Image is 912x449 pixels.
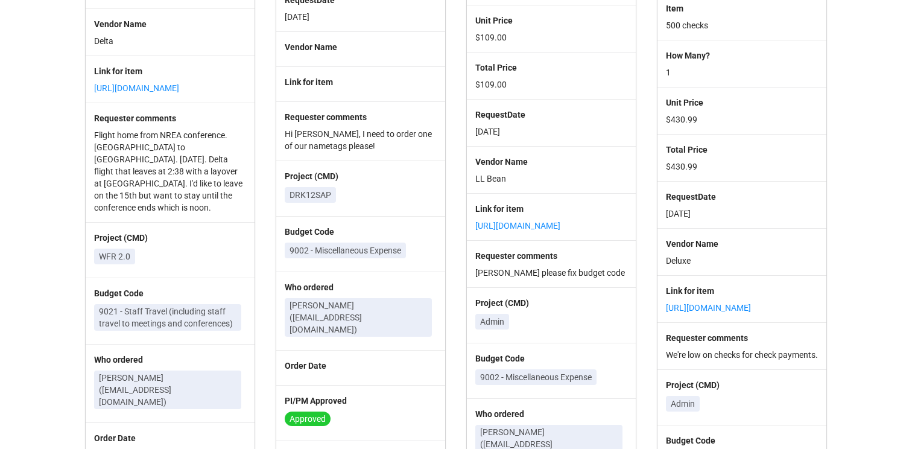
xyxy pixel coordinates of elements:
[475,298,529,308] b: Project (CMD)
[475,409,524,419] b: Who ordered
[666,333,748,343] b: Requester comments
[475,251,557,261] b: Requester comments
[475,31,627,43] p: $109.00
[285,11,437,23] p: [DATE]
[480,316,504,328] p: Admin
[285,171,338,181] b: Project (CMD)
[285,396,347,406] b: PI/PM Approved
[290,244,401,256] p: 9002 - Miscellaneous Expense
[666,113,818,126] p: $430.99
[666,4,683,13] b: Item
[666,208,818,220] p: [DATE]
[94,129,246,214] p: Flight home from NREA conference. [GEOGRAPHIC_DATA] to [GEOGRAPHIC_DATA]. [DATE]. Delta flight th...
[99,250,130,263] p: WFR 2.0
[285,112,367,122] b: Requester comments
[666,66,818,78] p: 1
[99,372,236,408] p: [PERSON_NAME] ([EMAIL_ADDRESS][DOMAIN_NAME])
[666,349,818,361] p: We're low on checks for check payments.
[475,126,627,138] p: [DATE]
[475,78,627,91] p: $109.00
[666,19,818,31] p: 500 checks
[285,282,334,292] b: Who ordered
[285,361,326,371] b: Order Date
[475,110,525,119] b: RequestDate
[94,35,246,47] p: Delta
[666,161,818,173] p: $430.99
[94,355,143,365] b: Who ordered
[475,204,524,214] b: Link for item
[666,145,708,154] b: Total Price
[475,157,528,167] b: Vendor Name
[99,305,236,330] p: 9021 - Staff Travel (including staff travel to meetings and conferences)
[285,42,337,52] b: Vendor Name
[94,66,142,76] b: Link for item
[290,299,427,336] p: [PERSON_NAME] ([EMAIL_ADDRESS][DOMAIN_NAME])
[285,227,334,237] b: Budget Code
[94,433,136,443] b: Order Date
[94,288,144,298] b: Budget Code
[666,239,718,249] b: Vendor Name
[285,128,437,152] p: Hi [PERSON_NAME], I need to order one of our nametags please!
[480,371,592,383] p: 9002 - Miscellaneous Expense
[290,189,331,201] p: DRK12SAP
[666,192,716,202] b: RequestDate
[666,436,715,445] b: Budget Code
[285,77,333,87] b: Link for item
[94,233,148,243] b: Project (CMD)
[285,412,331,426] div: Approved
[94,113,176,123] b: Requester comments
[475,16,513,25] b: Unit Price
[666,255,818,267] p: Deluxe
[475,173,627,185] p: LL Bean
[94,19,147,29] b: Vendor Name
[475,63,517,72] b: Total Price
[666,303,751,313] a: [URL][DOMAIN_NAME]
[475,354,525,363] b: Budget Code
[475,221,560,231] a: [URL][DOMAIN_NAME]
[666,98,703,107] b: Unit Price
[671,398,695,410] p: Admin
[666,380,720,390] b: Project (CMD)
[94,83,179,93] a: [URL][DOMAIN_NAME]
[475,267,627,279] p: [PERSON_NAME] please fix budget code
[666,51,710,60] b: How Many?
[666,286,714,296] b: Link for item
